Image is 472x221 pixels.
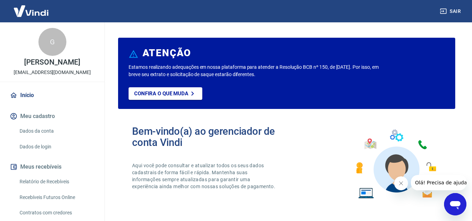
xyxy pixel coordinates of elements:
[24,59,80,66] p: [PERSON_NAME]
[4,5,59,10] span: Olá! Precisa de ajuda?
[350,126,441,203] img: Imagem de um avatar masculino com diversos icones exemplificando as funcionalidades do gerenciado...
[38,28,66,56] div: G
[8,159,96,175] button: Meus recebíveis
[129,64,382,78] p: Estamos realizando adequações em nossa plataforma para atender a Resolução BCB nº 150, de [DATE]....
[134,90,188,97] p: Confira o que muda
[444,193,466,215] iframe: Botão para abrir a janela de mensagens
[394,176,408,190] iframe: Fechar mensagem
[411,175,466,190] iframe: Mensagem da empresa
[143,50,191,57] h6: ATENÇÃO
[17,140,96,154] a: Dados de login
[132,126,287,148] h2: Bem-vindo(a) ao gerenciador de conta Vindi
[438,5,464,18] button: Sair
[17,190,96,205] a: Recebíveis Futuros Online
[17,124,96,138] a: Dados da conta
[8,88,96,103] a: Início
[17,175,96,189] a: Relatório de Recebíveis
[129,87,202,100] a: Confira o que muda
[8,109,96,124] button: Meu cadastro
[132,162,277,190] p: Aqui você pode consultar e atualizar todos os seus dados cadastrais de forma fácil e rápida. Mant...
[14,69,91,76] p: [EMAIL_ADDRESS][DOMAIN_NAME]
[17,206,96,220] a: Contratos com credores
[8,0,54,22] img: Vindi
